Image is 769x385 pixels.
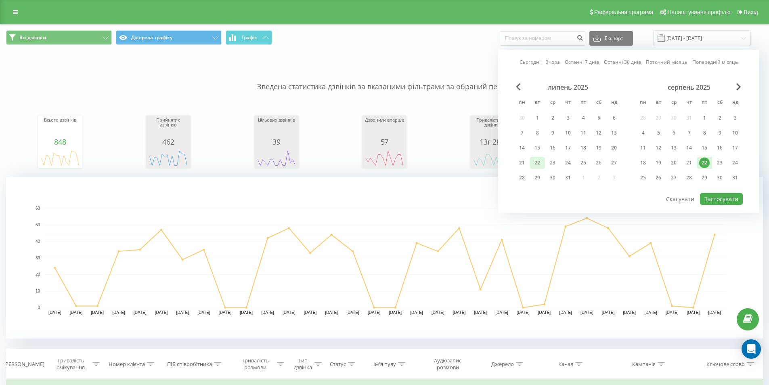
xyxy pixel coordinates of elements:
[517,310,530,315] text: [DATE]
[545,112,560,124] div: ср 2 лип 2025 р.
[684,173,694,183] div: 28
[4,361,44,368] div: [PERSON_NAME]
[547,97,559,109] abbr: середа
[547,143,558,153] div: 16
[432,310,444,315] text: [DATE]
[545,157,560,169] div: ср 23 лип 2025 р.
[532,173,543,183] div: 29
[715,158,725,168] div: 23
[547,158,558,168] div: 23
[256,146,297,170] div: A chart.
[48,310,61,315] text: [DATE]
[712,172,727,184] div: сб 30 серп 2025 р.
[134,310,147,315] text: [DATE]
[681,142,697,154] div: чт 14 серп 2025 р.
[563,173,573,183] div: 31
[472,146,513,170] div: A chart.
[6,177,763,339] svg: A chart.
[594,9,654,15] span: Реферальна програма
[261,310,274,315] text: [DATE]
[730,128,740,138] div: 10
[593,97,605,109] abbr: субота
[453,310,466,315] text: [DATE]
[666,127,681,139] div: ср 6 серп 2025 р.
[606,112,622,124] div: нд 6 лип 2025 р.
[495,310,508,315] text: [DATE]
[19,34,46,41] span: Всі дзвінки
[532,113,543,123] div: 1
[576,112,591,124] div: пт 4 лип 2025 р.
[653,143,664,153] div: 12
[608,97,620,109] abbr: неділя
[304,310,317,315] text: [DATE]
[683,97,695,109] abbr: четвер
[148,146,189,170] svg: A chart.
[532,143,543,153] div: 15
[516,83,521,90] span: Previous Month
[681,157,697,169] div: чт 21 серп 2025 р.
[609,143,619,153] div: 20
[697,127,712,139] div: пт 8 серп 2025 р.
[609,128,619,138] div: 13
[226,30,272,45] button: Графік
[623,310,636,315] text: [DATE]
[578,113,589,123] div: 4
[516,97,528,109] abbr: понеділок
[364,146,404,170] svg: A chart.
[667,9,730,15] span: Налаштування профілю
[684,128,694,138] div: 7
[500,31,585,46] input: Пошук за номером
[666,157,681,169] div: ср 20 серп 2025 р.
[545,127,560,139] div: ср 9 лип 2025 р.
[591,112,606,124] div: сб 5 лип 2025 р.
[545,172,560,184] div: ср 30 лип 2025 р.
[638,143,648,153] div: 11
[698,97,710,109] abbr: п’ятниця
[646,58,687,66] a: Поточний місяць
[563,113,573,123] div: 3
[562,97,574,109] abbr: четвер
[700,193,743,205] button: Застосувати
[38,305,40,310] text: 0
[666,172,681,184] div: ср 27 серп 2025 р.
[36,206,40,210] text: 60
[560,112,576,124] div: чт 3 лип 2025 р.
[666,142,681,154] div: ср 13 серп 2025 р.
[547,128,558,138] div: 9
[40,118,80,138] div: Всього дзвінків
[530,112,545,124] div: вт 1 лип 2025 р.
[638,158,648,168] div: 18
[576,127,591,139] div: пт 11 лип 2025 р.
[514,172,530,184] div: пн 28 лип 2025 р.
[602,310,615,315] text: [DATE]
[514,157,530,169] div: пн 21 лип 2025 р.
[638,128,648,138] div: 4
[545,58,560,66] a: Вчора
[219,310,232,315] text: [DATE]
[36,272,40,277] text: 20
[730,158,740,168] div: 24
[706,361,745,368] div: Ключове слово
[730,173,740,183] div: 31
[697,142,712,154] div: пт 15 серп 2025 р.
[729,97,741,109] abbr: неділя
[699,173,710,183] div: 29
[606,157,622,169] div: нд 27 лип 2025 р.
[644,310,657,315] text: [DATE]
[727,112,743,124] div: нд 3 серп 2025 р.
[424,357,471,371] div: Аудіозапис розмови
[547,113,558,123] div: 2
[591,142,606,154] div: сб 19 лип 2025 р.
[589,31,633,46] button: Експорт
[368,310,381,315] text: [DATE]
[532,158,543,168] div: 22
[662,193,699,205] button: Скасувати
[712,157,727,169] div: сб 23 серп 2025 р.
[635,157,651,169] div: пн 18 серп 2025 р.
[36,289,40,293] text: 10
[653,128,664,138] div: 5
[559,310,572,315] text: [DATE]
[593,143,604,153] div: 19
